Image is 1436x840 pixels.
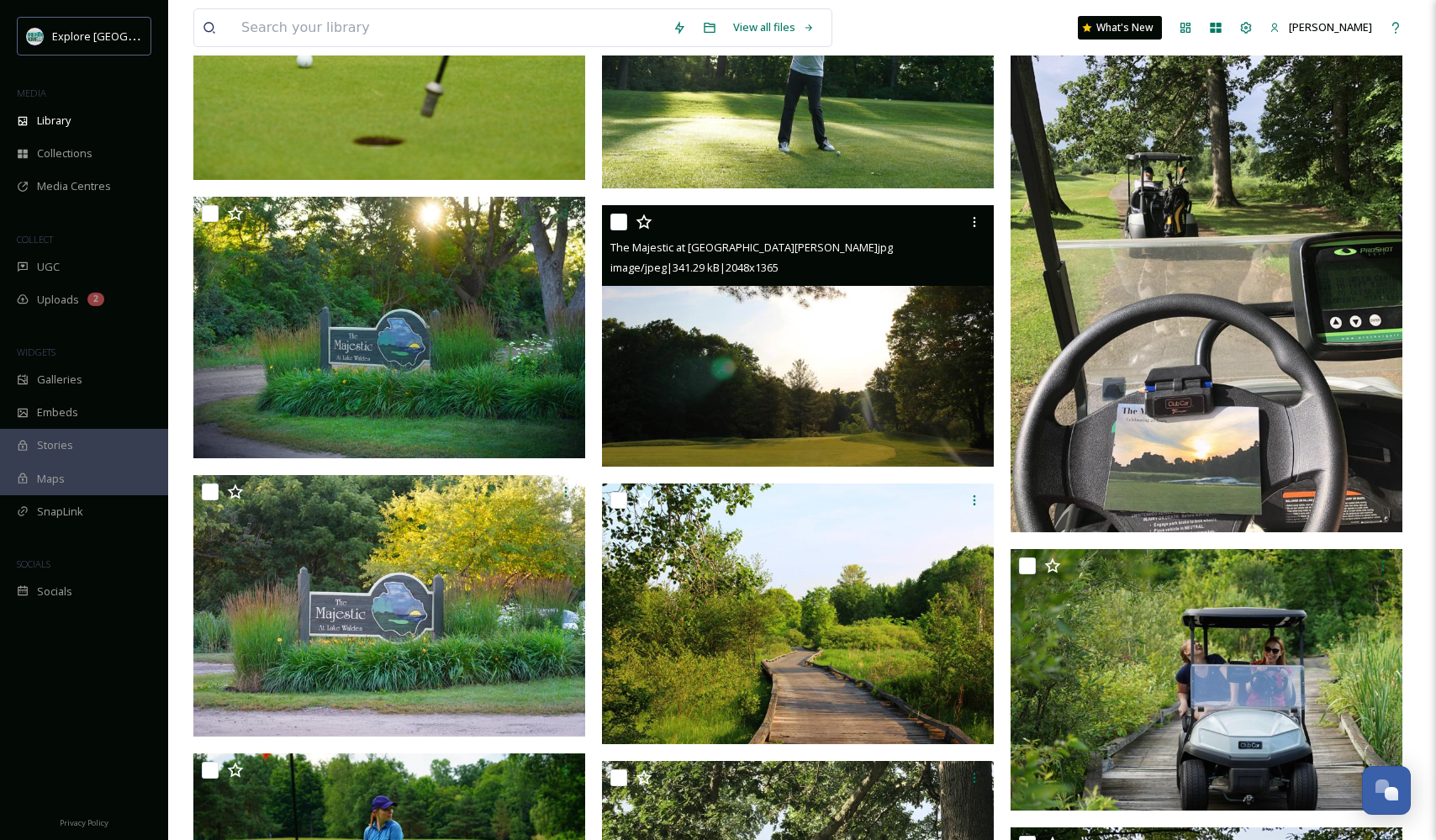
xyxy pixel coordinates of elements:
img: DSC00594.JPG [193,475,585,737]
img: 67e7af72-b6c8-455a-acf8-98e6fe1b68aa.avif [27,28,44,45]
span: Embeds [37,404,78,420]
div: 2 [87,293,104,306]
span: Maps [37,471,65,487]
span: SOCIALS [17,557,50,570]
span: Privacy Policy [60,817,108,828]
span: Collections [37,145,92,161]
span: MEDIA [17,87,46,99]
img: Photo Jul 16, 9 24 34 AM.jpg [1011,10,1402,532]
a: View all files [725,11,823,44]
img: The Majestic at Lake Walden Golf Course.jpg [602,205,994,467]
a: Privacy Policy [60,811,108,832]
img: Bridge at The Majestic.jpg [602,483,994,745]
img: DSC01665.JPG [1011,549,1402,811]
span: Socials [37,584,72,600]
span: The Majestic at [GEOGRAPHIC_DATA][PERSON_NAME]jpg [610,240,893,255]
input: Search your library [233,9,664,46]
span: Uploads [37,292,79,308]
span: Galleries [37,372,82,388]
img: DSC00582.JPG [193,197,585,458]
span: Stories [37,437,73,453]
span: WIDGETS [17,346,55,358]
span: Media Centres [37,178,111,194]
button: Open Chat [1362,766,1411,815]
a: What's New [1078,16,1162,40]
span: UGC [37,259,60,275]
span: [PERSON_NAME] [1289,19,1372,34]
span: Explore [GEOGRAPHIC_DATA][PERSON_NAME] [52,28,283,44]
span: Library [37,113,71,129]
span: COLLECT [17,233,53,246]
span: image/jpeg | 341.29 kB | 2048 x 1365 [610,260,779,275]
span: SnapLink [37,504,83,520]
a: [PERSON_NAME] [1261,11,1381,44]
